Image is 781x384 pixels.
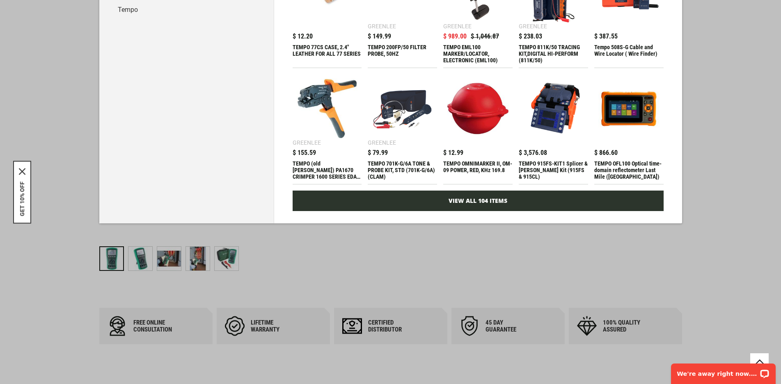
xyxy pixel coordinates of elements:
div: TEMPO OMNIMARKER II, OM-09 POWER, RED, KHz 169.8 [443,160,513,180]
div: TEMPO 77CS CASE, 2.4 [293,44,362,64]
span: $ 238.03 [519,33,542,40]
span: $ 155.59 [293,150,316,156]
span: $ 3,576.08 [519,150,547,156]
span: $ 79.99 [368,150,388,156]
img: TEMPO OFL100 Optical time-domain reflectometer Last Mile (North America) [598,78,660,139]
div: Tempo 508S-G Cable and Wire Locator ( Wire Finder) [594,44,664,64]
div: TEMPO 915FS-KIT1 Splicer & Cleaver Kit (915FS & 915CL) [519,160,588,180]
span: $ 149.99 [368,33,391,40]
img: TEMPO (old Greenlee) PA1670 CRIMPER 1600 SERIES EDAC ELCO CLAMSHELL [297,78,358,139]
iframe: LiveChat chat widget [666,358,781,384]
div: TEMPO 200FP/50 FILTER PROBE, 50HZ [368,44,437,64]
a: TEMPO (old Greenlee) PA1670 CRIMPER 1600 SERIES EDAC ELCO CLAMSHELL Greenlee $ 155.59 TEMPO (old ... [293,74,362,184]
div: Greenlee [293,140,321,145]
a: TEMPO OFL100 Optical time-domain reflectometer Last Mile (North America) $ 866.60 TEMPO OFL100 Op... [594,74,664,184]
a: View All 104 Items [293,191,664,211]
div: TEMPO EML100 MARKER/LOCATOR, ELECTRONIC (EML100) [443,44,513,64]
svg: close icon [19,168,25,175]
div: Greenlee [368,23,396,29]
a: Tempo [112,2,261,18]
div: TEMPO OFL100 Optical time-domain reflectometer Last Mile (North America) [594,160,664,180]
a: TEMPO OMNIMARKER II, OM-09 POWER, RED, KHz 169.8 $ 12.99 TEMPO OMNIMARKER II, OM-09 POWER, RED, K... [443,74,513,184]
button: GET 10% OFF [19,181,25,216]
div: TEMPO (old Greenlee) PA1670 CRIMPER 1600 SERIES EDAC ELCO CLAMSHELL [293,160,362,180]
span: $ 1,046.87 [471,33,499,40]
span: $ 12.20 [293,33,313,40]
span: $ 866.60 [594,150,618,156]
img: TEMPO 915FS-KIT1 Splicer & Cleaver Kit (915FS & 915CL) [523,78,584,139]
div: TEMPO 811K/50 TRACING KIT,DIGITAL HI-PERFORM (811K/50) [519,44,588,64]
div: Greenlee [368,140,396,145]
div: Greenlee [443,23,472,29]
button: Close [19,168,25,175]
div: Greenlee [519,23,547,29]
span: $ 387.55 [594,33,618,40]
img: TEMPO 701K-G/6A TONE & PROBE KIT, STD (701K-G/6A) (CLAM) [372,78,433,139]
img: TEMPO OMNIMARKER II, OM-09 POWER, RED, KHz 169.8 [447,78,508,139]
a: TEMPO 915FS-KIT1 Splicer & Cleaver Kit (915FS & 915CL) $ 3,576.08 TEMPO 915FS-KIT1 Splicer & [PER... [519,74,588,184]
span: $ 989.00 [443,33,467,40]
span: $ 12.99 [443,150,463,156]
a: TEMPO 701K-G/6A TONE & PROBE KIT, STD (701K-G/6A) (CLAM) Greenlee $ 79.99 TEMPO 701K-G/6A TONE & ... [368,74,437,184]
div: TEMPO 701K-G/6A TONE & PROBE KIT, STD (701K-G/6A) (CLAM) [368,160,437,180]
